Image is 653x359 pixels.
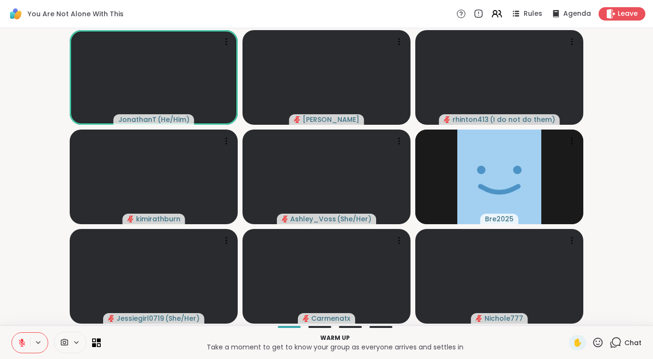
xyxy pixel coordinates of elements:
span: Nichole777 [484,314,523,323]
span: audio-muted [282,216,288,222]
span: Chat [624,338,642,348]
p: Warm up [106,334,563,342]
span: kimirathburn [136,214,180,224]
span: Ashley_Voss [290,214,336,224]
span: Leave [618,9,638,19]
img: ShareWell Logomark [8,6,24,22]
span: ( She/Her ) [165,314,200,323]
img: Bre2025 [457,130,541,224]
span: audio-muted [476,315,483,322]
p: Take a moment to get to know your group as everyone arrives and settles in [106,342,563,352]
span: rhinton413 [453,115,489,124]
span: ( He/Him ) [158,115,190,124]
span: [PERSON_NAME] [303,115,359,124]
span: Agenda [563,9,591,19]
span: ✋ [573,337,582,348]
span: Rules [524,9,542,19]
span: audio-muted [303,315,309,322]
span: JonathanT [118,115,157,124]
span: audio-muted [127,216,134,222]
span: audio-muted [294,116,301,123]
span: ( I do not do them ) [490,115,555,124]
span: Bre2025 [485,214,514,224]
span: ( She/Her ) [337,214,371,224]
span: audio-muted [444,116,451,123]
span: You Are Not Alone With This [28,9,124,19]
span: Carmenatx [311,314,350,323]
span: audio-muted [108,315,115,322]
span: Jessiegirl0719 [116,314,164,323]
